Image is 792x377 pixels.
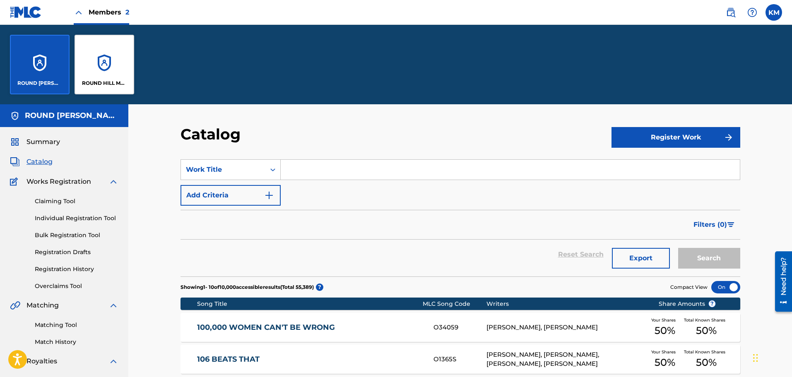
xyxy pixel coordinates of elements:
[125,8,129,16] span: 2
[433,323,486,332] div: O34059
[197,300,423,308] div: Song Title
[696,323,717,338] span: 50 %
[197,323,422,332] a: 100,000 WOMEN CAN'T BE WRONG
[26,157,53,167] span: Catalog
[747,7,757,17] img: help
[181,159,740,276] form: Search Form
[26,137,60,147] span: Summary
[75,35,134,94] a: AccountsROUND HILL MUSIC
[35,248,118,257] a: Registration Drafts
[753,346,758,370] div: Drag
[35,338,118,346] a: Match History
[10,137,20,147] img: Summary
[82,79,127,87] p: ROUND HILL MUSIC
[35,231,118,240] a: Bulk Registration Tool
[433,355,486,364] div: O1365S
[108,300,118,310] img: expand
[186,165,260,175] div: Work Title
[486,350,646,369] div: [PERSON_NAME], [PERSON_NAME], [PERSON_NAME], [PERSON_NAME]
[726,7,736,17] img: search
[10,6,42,18] img: MLC Logo
[264,190,274,200] img: 9d2ae6d4665cec9f34b9.svg
[612,248,670,269] button: Export
[108,356,118,366] img: expand
[17,79,63,87] p: ROUND HILL CARLIN, LLC
[688,214,740,235] button: Filters (0)
[10,137,60,147] a: SummarySummary
[670,283,708,291] span: Compact View
[423,300,486,308] div: MLC Song Code
[26,356,57,366] span: Royalties
[197,355,422,364] a: 106 BEATS THAT
[181,283,314,291] p: Showing 1 - 10 of 10,000 accessible results (Total 55,389 )
[10,157,20,167] img: Catalog
[486,323,646,332] div: [PERSON_NAME], [PERSON_NAME]
[727,222,734,227] img: filter
[659,300,716,308] span: Share Amounts
[25,111,118,120] h5: ROUND HILL CARLIN, LLC
[181,125,245,144] h2: Catalog
[26,177,91,187] span: Works Registration
[766,4,782,21] div: User Menu
[74,7,84,17] img: Close
[316,283,323,291] span: ?
[26,300,59,310] span: Matching
[181,185,281,206] button: Add Criteria
[655,355,675,370] span: 50 %
[696,355,717,370] span: 50 %
[655,323,675,338] span: 50 %
[108,177,118,187] img: expand
[10,35,70,94] a: AccountsROUND [PERSON_NAME], LLC
[611,127,740,148] button: Register Work
[35,321,118,329] a: Matching Tool
[89,7,129,17] span: Members
[709,300,715,307] span: ?
[35,197,118,206] a: Claiming Tool
[724,132,734,142] img: f7272a7cc735f4ea7f67.svg
[693,220,727,230] span: Filters ( 0 )
[684,349,729,355] span: Total Known Shares
[35,214,118,223] a: Individual Registration Tool
[10,111,20,121] img: Accounts
[684,317,729,323] span: Total Known Shares
[10,300,20,310] img: Matching
[35,265,118,274] a: Registration History
[751,337,792,377] iframe: Chat Widget
[651,317,679,323] span: Your Shares
[651,349,679,355] span: Your Shares
[35,282,118,291] a: Overclaims Tool
[744,4,761,21] div: Help
[10,157,53,167] a: CatalogCatalog
[769,248,792,315] iframe: Resource Center
[10,177,21,187] img: Works Registration
[486,300,646,308] div: Writers
[722,4,739,21] a: Public Search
